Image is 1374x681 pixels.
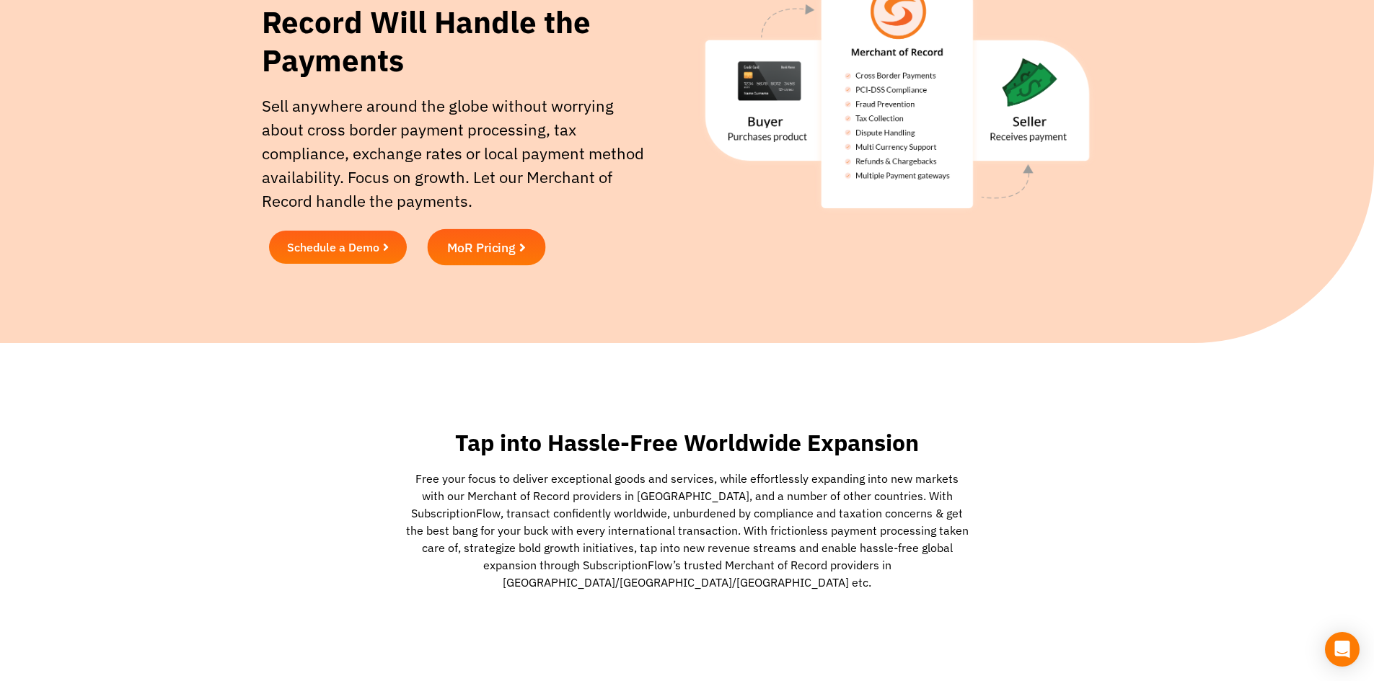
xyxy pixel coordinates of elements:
[262,94,651,213] p: Sell anywhere around the globe without worrying about cross border payment processing, tax compli...
[287,241,379,253] span: Schedule a Demo
[1325,632,1360,667] div: Open Intercom Messenger
[269,231,407,264] a: Schedule a Demo
[406,429,969,456] h2: Tap into Hassle-Free Worldwide Expansion
[406,470,969,591] p: Free your focus to deliver exceptional goods and services, while effortlessly expanding into new ...
[428,228,546,265] a: MoR Pricing
[447,241,516,254] span: MoR Pricing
